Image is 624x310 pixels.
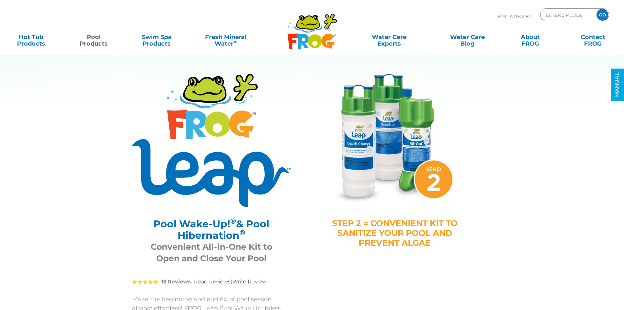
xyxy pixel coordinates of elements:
img: Product Logo [132,74,291,207]
sup: ® [239,228,245,237]
span: 5 [132,279,158,284]
a: Read Reviews [194,279,231,285]
h3: Convenient All-in-One Kit to Open and Close Your Pool [140,241,283,264]
a: ContactFROG [569,31,617,44]
a: MANUAL [611,69,624,101]
h2: Pool Wake-Up! & Pool Hibernation [140,218,283,241]
a: PoolProducts [69,31,118,44]
p: Find A Dealer [498,8,532,25]
a: Water CareBlog [443,31,492,44]
div: | [132,269,291,295]
a: AboutFROG [506,31,555,44]
strong: 13 Reviews [161,279,191,285]
a: Swim SpaProducts [132,31,181,44]
a: Hot TubProducts [7,31,55,44]
a: Fresh MineralWater∞ [195,31,256,44]
sup: ∞ [234,39,237,44]
a: Write Review [232,279,267,285]
h4: STEP 2 = CONVENIENT KIT TO SANITIZE YOUR POOL AND PREVENT ALGAE [332,218,458,248]
sup: ® [230,217,236,226]
input: Zip Code Form [545,10,590,20]
a: Water CareExperts [350,31,429,44]
input: GO [596,9,608,21]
